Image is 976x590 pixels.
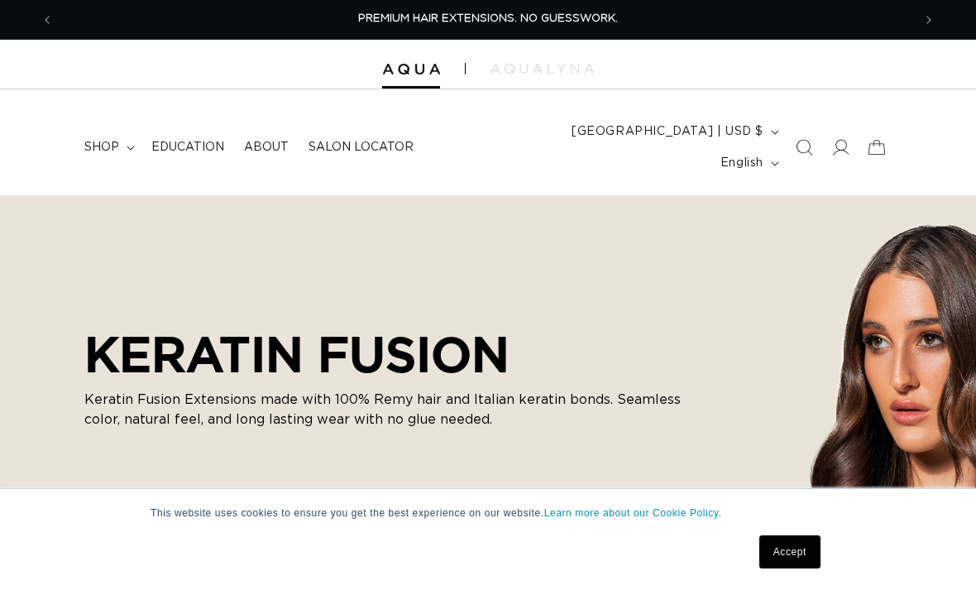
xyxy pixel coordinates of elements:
[141,130,234,165] a: Education
[786,129,822,165] summary: Search
[244,140,289,155] span: About
[562,116,786,147] button: [GEOGRAPHIC_DATA] | USD $
[759,535,821,568] a: Accept
[358,13,618,24] span: PREMIUM HAIR EXTENSIONS. NO GUESSWORK.
[544,507,722,519] a: Learn more about our Cookie Policy.
[710,147,786,179] button: English
[572,123,763,141] span: [GEOGRAPHIC_DATA] | USD $
[29,4,65,36] button: Previous announcement
[84,390,713,429] p: Keratin Fusion Extensions made with 100% Remy hair and Italian keratin bonds. Seamless color, nat...
[309,140,414,155] span: Salon Locator
[84,325,713,383] h2: KERATIN FUSION
[151,506,825,520] p: This website uses cookies to ensure you get the best experience on our website.
[911,4,947,36] button: Next announcement
[234,130,299,165] a: About
[382,64,440,75] img: Aqua Hair Extensions
[151,140,224,155] span: Education
[84,140,119,155] span: shop
[299,130,423,165] a: Salon Locator
[74,130,141,165] summary: shop
[490,64,594,74] img: aqualyna.com
[720,155,763,172] span: English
